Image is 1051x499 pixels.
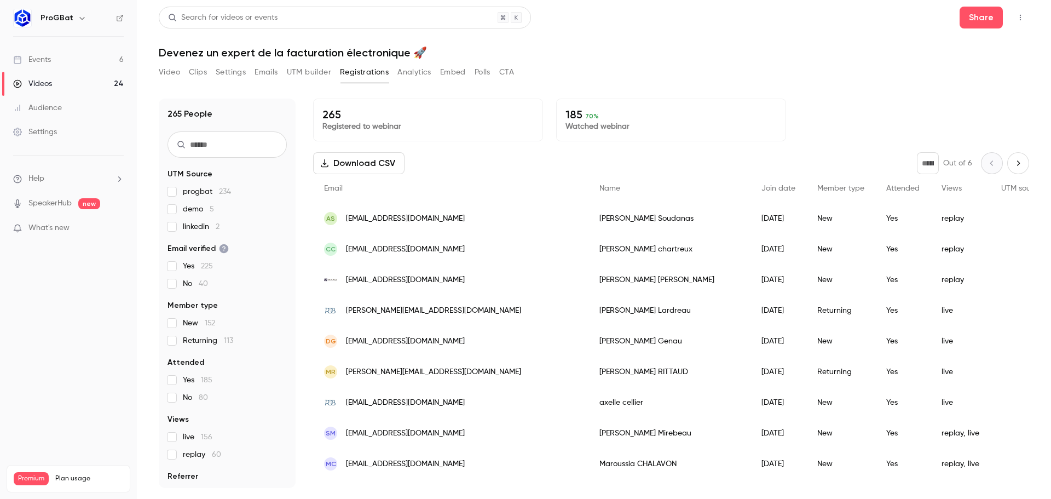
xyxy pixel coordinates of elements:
button: Video [159,64,180,81]
button: Top Bar Actions [1012,9,1029,26]
img: naxo.fr [324,273,337,286]
p: Out of 6 [943,158,972,169]
span: cc [326,244,336,254]
p: Registered to webinar [322,121,534,132]
div: [DATE] [750,357,806,387]
span: Referrer [168,471,198,482]
span: Help [28,173,44,185]
div: [PERSON_NAME] Mirebeau [588,418,750,449]
div: replay [931,234,990,265]
div: New [806,265,875,295]
button: Polls [475,64,490,81]
img: progbat.com [324,396,337,409]
div: New [806,326,875,357]
div: New [806,387,875,418]
span: demo [183,204,214,215]
span: 40 [199,280,208,288]
button: Share [960,7,1003,28]
span: [EMAIL_ADDRESS][DOMAIN_NAME] [346,213,465,225]
span: Join date [761,185,795,192]
div: replay [931,203,990,234]
div: Yes [875,265,931,295]
div: replay [931,265,990,295]
div: Yes [875,234,931,265]
div: New [806,418,875,449]
div: [PERSON_NAME] RITTAUD [588,357,750,387]
span: new [78,198,100,209]
button: Next page [1007,152,1029,174]
div: Returning [806,295,875,326]
span: [EMAIL_ADDRESS][DOMAIN_NAME] [346,458,465,470]
span: 185 [201,376,212,384]
p: 185 [565,108,777,121]
span: [EMAIL_ADDRESS][DOMAIN_NAME] [346,244,465,255]
span: 5 [210,205,214,213]
button: Registrations [340,64,389,81]
div: [DATE] [750,203,806,234]
span: 2 [216,223,220,231]
span: Member type [168,300,218,311]
div: New [806,234,875,265]
div: [DATE] [750,265,806,295]
span: Premium [14,472,49,485]
p: 265 [322,108,534,121]
span: No [183,392,208,403]
span: Plan usage [55,474,123,483]
div: Events [13,54,51,65]
span: 225 [201,262,213,270]
div: Yes [875,387,931,418]
span: 113 [224,337,233,345]
div: [PERSON_NAME] chartreux [588,234,750,265]
span: Member type [817,185,864,192]
div: [DATE] [750,418,806,449]
div: [DATE] [750,295,806,326]
span: Name [599,185,620,192]
span: [EMAIL_ADDRESS][DOMAIN_NAME] [346,428,465,439]
span: Views [942,185,962,192]
div: replay, live [931,418,990,449]
div: Search for videos or events [168,12,278,24]
div: replay, live [931,449,990,479]
span: Returning [183,335,233,346]
span: MR [326,367,336,377]
div: New [806,449,875,479]
div: [PERSON_NAME] [PERSON_NAME] [588,265,750,295]
div: live [931,387,990,418]
span: Email [324,185,343,192]
div: Yes [875,203,931,234]
span: 70 % [585,112,599,120]
span: 156 [201,433,212,441]
button: CTA [499,64,514,81]
button: Analytics [397,64,431,81]
div: Settings [13,127,57,137]
li: help-dropdown-opener [13,173,124,185]
button: Settings [216,64,246,81]
button: Embed [440,64,466,81]
span: No [183,278,208,289]
img: progbat.com [324,304,337,317]
p: Watched webinar [565,121,777,132]
div: [PERSON_NAME] Lardreau [588,295,750,326]
span: UTM Source [168,169,212,180]
h6: ProGBat [41,13,73,24]
div: New [806,203,875,234]
span: sM [326,428,336,438]
button: Clips [189,64,207,81]
div: Audience [13,102,62,113]
div: [DATE] [750,234,806,265]
div: [DATE] [750,326,806,357]
h1: 265 People [168,107,212,121]
span: [EMAIL_ADDRESS][DOMAIN_NAME] [346,397,465,409]
span: DG [326,336,336,346]
span: New [183,318,215,329]
span: [PERSON_NAME][EMAIL_ADDRESS][DOMAIN_NAME] [346,366,521,378]
span: Attended [886,185,920,192]
div: Yes [875,357,931,387]
div: [DATE] [750,449,806,479]
div: [DATE] [750,387,806,418]
button: UTM builder [287,64,331,81]
div: Returning [806,357,875,387]
div: live [931,357,990,387]
div: Yes [875,449,931,479]
span: 60 [212,451,221,458]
